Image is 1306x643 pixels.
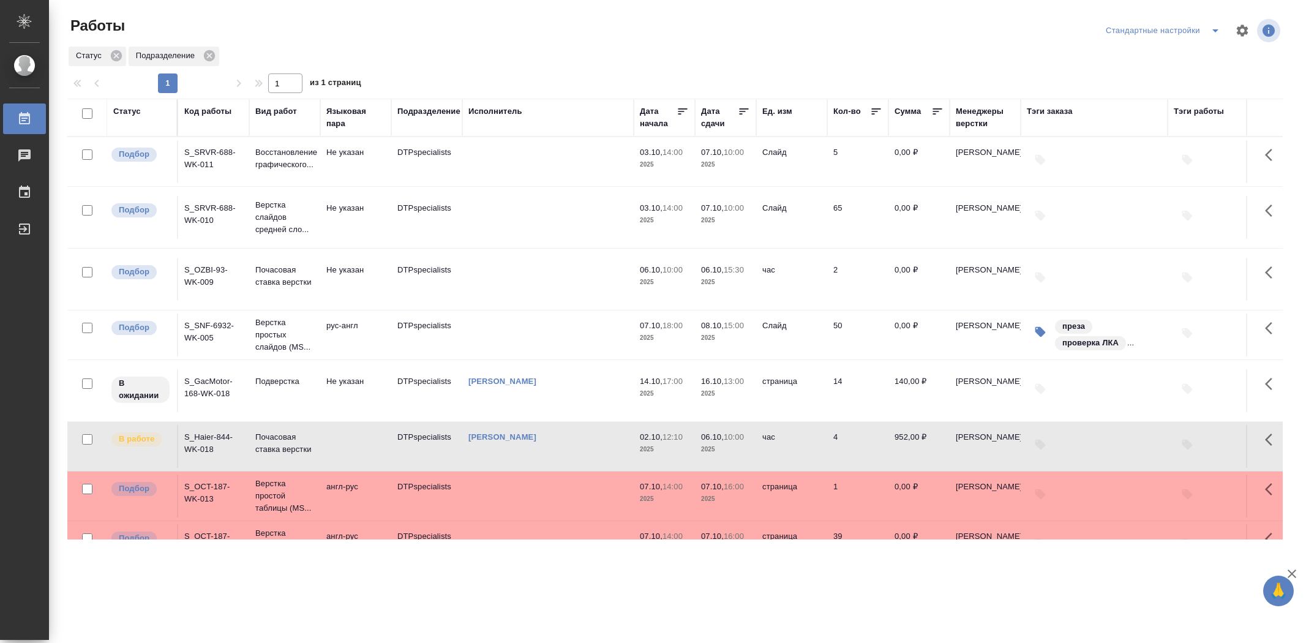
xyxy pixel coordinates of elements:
[1174,264,1201,291] button: Добавить тэги
[756,425,827,468] td: час
[1027,375,1054,402] button: Добавить тэги
[320,475,391,517] td: англ-рус
[1258,314,1287,343] button: Здесь прячутся важные кнопки
[391,314,462,356] td: DTPspecialists
[113,105,141,118] div: Статус
[662,148,683,157] p: 14:00
[1062,337,1119,349] p: проверка ЛКА
[756,524,827,567] td: страница
[110,264,171,280] div: Можно подбирать исполнителей
[110,320,171,336] div: Можно подбирать исполнителей
[255,431,314,456] p: Почасовая ставка верстки
[1258,140,1287,170] button: Здесь прячутся важные кнопки
[701,482,724,491] p: 07.10,
[827,140,888,183] td: 5
[1027,318,1054,345] button: Изменить тэги
[640,388,689,400] p: 2025
[69,47,126,66] div: Статус
[119,266,149,278] p: Подбор
[888,258,950,301] td: 0,00 ₽
[833,105,861,118] div: Кол-во
[255,264,314,288] p: Почасовая ставка верстки
[391,258,462,301] td: DTPspecialists
[184,105,231,118] div: Код работы
[701,377,724,386] p: 16.10,
[640,432,662,442] p: 02.10,
[701,105,738,130] div: Дата сдачи
[724,482,744,491] p: 16:00
[320,314,391,356] td: рус-англ
[119,204,149,216] p: Подбор
[76,50,106,62] p: Статус
[320,369,391,412] td: Не указан
[320,524,391,567] td: англ-рус
[701,148,724,157] p: 07.10,
[1027,105,1073,118] div: Тэги заказа
[956,530,1015,543] p: [PERSON_NAME]
[178,524,249,567] td: S_OCT-187-WK-011
[956,146,1015,159] p: [PERSON_NAME]
[640,276,689,288] p: 2025
[1062,320,1085,333] p: преза
[701,159,750,171] p: 2025
[724,265,744,274] p: 15:30
[136,50,199,62] p: Подразделение
[178,196,249,239] td: S_SRVR-688-WK-010
[1268,578,1289,604] span: 🙏
[255,478,314,514] p: Верстка простой таблицы (MS...
[888,425,950,468] td: 952,00 ₽
[391,475,462,517] td: DTPspecialists
[129,47,219,66] div: Подразделение
[391,369,462,412] td: DTPspecialists
[640,332,689,344] p: 2025
[827,196,888,239] td: 65
[701,493,750,505] p: 2025
[662,432,683,442] p: 12:10
[724,532,744,541] p: 16:00
[827,475,888,517] td: 1
[640,105,677,130] div: Дата начала
[1257,19,1283,42] span: Посмотреть информацию
[888,524,950,567] td: 0,00 ₽
[640,443,689,456] p: 2025
[468,432,536,442] a: [PERSON_NAME]
[1258,524,1287,554] button: Здесь прячутся важные кнопки
[640,532,662,541] p: 07.10,
[756,314,827,356] td: Слайд
[1174,320,1201,347] button: Добавить тэги
[391,524,462,567] td: DTPspecialists
[827,369,888,412] td: 14
[178,425,249,468] td: S_Haier-844-WK-018
[662,377,683,386] p: 17:00
[255,199,314,236] p: Верстка слайдов средней сло...
[1027,264,1054,291] button: Добавить тэги
[827,258,888,301] td: 2
[391,425,462,468] td: DTPspecialists
[1228,16,1257,45] span: Настроить таблицу
[1174,530,1201,557] button: Добавить тэги
[827,524,888,567] td: 39
[724,203,744,212] p: 10:00
[956,264,1015,276] p: [PERSON_NAME]
[1054,318,1162,352] div: преза, проверка ЛКА, 7.10 в 10
[724,432,744,442] p: 10:00
[119,148,149,160] p: Подбор
[110,481,171,497] div: Можно подбирать исполнителей
[1174,481,1201,508] button: Добавить тэги
[110,431,171,448] div: Исполнитель выполняет работу
[956,481,1015,493] p: [PERSON_NAME]
[888,140,950,183] td: 0,00 ₽
[119,433,154,445] p: В работе
[640,214,689,227] p: 2025
[1258,196,1287,225] button: Здесь прячутся важные кнопки
[1027,530,1054,557] button: Добавить тэги
[178,475,249,517] td: S_OCT-187-WK-013
[391,140,462,183] td: DTPspecialists
[756,369,827,412] td: страница
[255,105,297,118] div: Вид работ
[1174,146,1201,173] button: Добавить тэги
[320,258,391,301] td: Не указан
[397,105,460,118] div: Подразделение
[178,369,249,412] td: S_GacMotor-168-WK-018
[255,527,314,564] p: Верстка простого макета (MS...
